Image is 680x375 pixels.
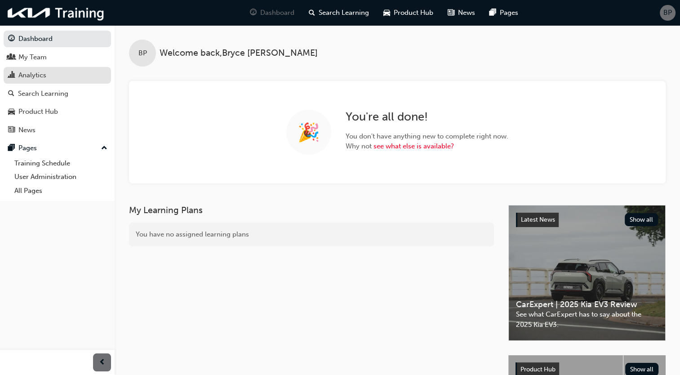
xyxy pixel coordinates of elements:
button: Pages [4,140,111,156]
a: car-iconProduct Hub [376,4,440,22]
a: News [4,122,111,138]
span: Product Hub [394,8,433,18]
span: pages-icon [489,7,496,18]
div: My Team [18,52,47,62]
a: Latest NewsShow allCarExpert | 2025 Kia EV3 ReviewSee what CarExpert has to say about the 2025 Ki... [508,205,666,341]
h2: You're all done! [346,110,508,124]
a: guage-iconDashboard [243,4,302,22]
span: Welcome back , Bryce [PERSON_NAME] [160,48,318,58]
button: Show all [625,213,658,226]
span: Pages [500,8,518,18]
span: CarExpert | 2025 Kia EV3 Review [516,299,658,310]
span: car-icon [8,108,15,116]
span: up-icon [101,143,107,154]
div: Pages [18,143,37,153]
span: chart-icon [8,71,15,80]
div: News [18,125,36,135]
a: see what else is available? [373,142,454,150]
span: News [458,8,475,18]
span: See what CarExpert has to say about the 2025 Kia EV3. [516,309,658,330]
div: Search Learning [18,89,68,99]
a: My Team [4,49,111,66]
a: All Pages [11,184,111,198]
span: guage-icon [8,35,15,43]
span: You don't have anything new to complete right now. [346,131,508,142]
span: Dashboard [260,8,294,18]
span: Product Hub [520,366,556,373]
a: news-iconNews [440,4,482,22]
span: search-icon [309,7,315,18]
span: car-icon [383,7,390,18]
a: Product Hub [4,103,111,120]
span: people-icon [8,54,15,62]
span: prev-icon [99,357,106,368]
button: BP [660,5,676,21]
button: DashboardMy TeamAnalyticsSearch LearningProduct HubNews [4,29,111,140]
a: pages-iconPages [482,4,525,22]
a: Latest NewsShow all [516,213,658,227]
a: Analytics [4,67,111,84]
span: guage-icon [250,7,257,18]
span: BP [663,8,672,18]
div: Product Hub [18,107,58,117]
span: BP [138,48,147,58]
a: Dashboard [4,31,111,47]
span: pages-icon [8,144,15,152]
h3: My Learning Plans [129,205,494,215]
a: User Administration [11,170,111,184]
a: Training Schedule [11,156,111,170]
span: Search Learning [319,8,369,18]
span: news-icon [448,7,454,18]
div: Analytics [18,70,46,80]
span: news-icon [8,126,15,134]
div: You have no assigned learning plans [129,223,494,246]
span: Latest News [521,216,555,223]
img: kia-training [4,4,108,22]
a: Search Learning [4,85,111,102]
a: search-iconSearch Learning [302,4,376,22]
span: Why not [346,141,508,152]
span: search-icon [8,90,14,98]
span: 🎉 [298,127,320,138]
